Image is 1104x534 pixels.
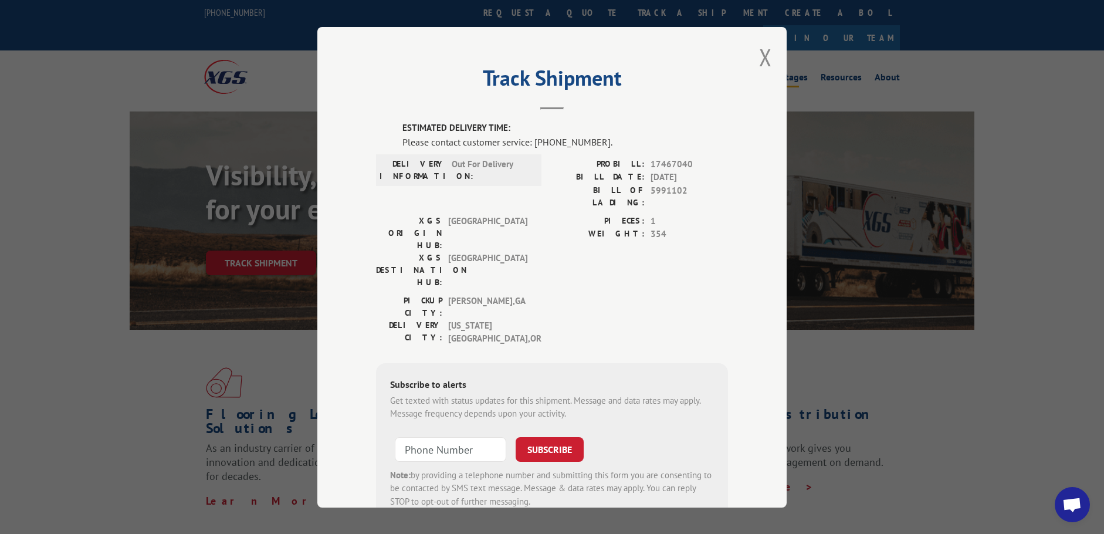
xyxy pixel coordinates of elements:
[376,319,442,345] label: DELIVERY CITY:
[448,251,527,288] span: [GEOGRAPHIC_DATA]
[448,294,527,319] span: [PERSON_NAME] , GA
[448,214,527,251] span: [GEOGRAPHIC_DATA]
[376,214,442,251] label: XGS ORIGIN HUB:
[380,157,446,182] label: DELIVERY INFORMATION:
[448,319,527,345] span: [US_STATE][GEOGRAPHIC_DATA] , OR
[651,228,728,241] span: 354
[552,171,645,184] label: BILL DATE:
[376,294,442,319] label: PICKUP CITY:
[552,228,645,241] label: WEIGHT:
[651,157,728,171] span: 17467040
[390,468,714,508] div: by providing a telephone number and submitting this form you are consenting to be contacted by SM...
[651,184,728,208] span: 5991102
[376,251,442,288] label: XGS DESTINATION HUB:
[552,184,645,208] label: BILL OF LADING:
[651,171,728,184] span: [DATE]
[390,469,411,480] strong: Note:
[552,157,645,171] label: PROBILL:
[395,437,506,461] input: Phone Number
[376,70,728,92] h2: Track Shipment
[516,437,584,461] button: SUBSCRIBE
[402,134,728,148] div: Please contact customer service: [PHONE_NUMBER].
[390,377,714,394] div: Subscribe to alerts
[552,214,645,228] label: PIECES:
[390,394,714,420] div: Get texted with status updates for this shipment. Message and data rates may apply. Message frequ...
[452,157,531,182] span: Out For Delivery
[651,214,728,228] span: 1
[402,121,728,135] label: ESTIMATED DELIVERY TIME:
[759,42,772,73] button: Close modal
[1055,487,1090,522] a: Open chat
